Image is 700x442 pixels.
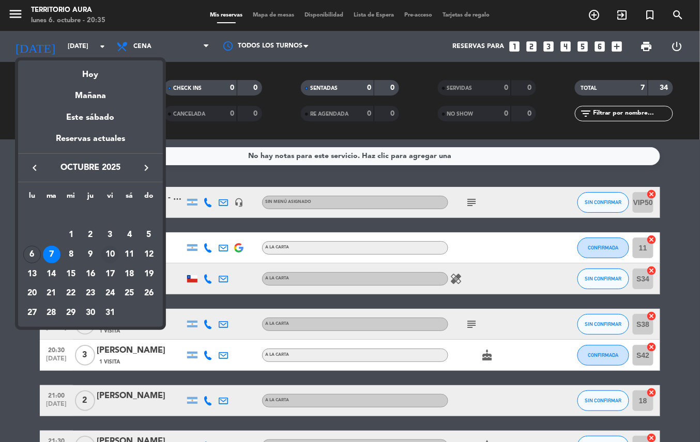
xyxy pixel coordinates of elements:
div: 28 [43,304,60,322]
td: 1 de octubre de 2025 [61,225,81,245]
div: 2 [82,226,99,244]
td: 29 de octubre de 2025 [61,303,81,323]
div: 27 [23,304,41,322]
div: 19 [140,265,158,283]
span: octubre 2025 [44,161,137,175]
div: 24 [101,285,119,302]
td: 26 de octubre de 2025 [139,283,159,303]
th: domingo [139,190,159,206]
div: 17 [101,265,119,283]
div: 20 [23,285,41,302]
div: 18 [120,265,138,283]
button: keyboard_arrow_left [25,161,44,175]
td: 25 de octubre de 2025 [120,283,140,303]
div: 22 [62,285,80,302]
div: 16 [82,265,99,283]
td: 22 de octubre de 2025 [61,283,81,303]
div: 1 [62,226,80,244]
td: 7 de octubre de 2025 [42,245,62,264]
div: 11 [120,246,138,263]
div: Hoy [18,60,163,82]
td: OCT. [22,206,159,226]
div: 30 [82,304,99,322]
td: 31 de octubre de 2025 [100,303,120,323]
td: 5 de octubre de 2025 [139,225,159,245]
div: 13 [23,265,41,283]
td: 21 de octubre de 2025 [42,283,62,303]
button: keyboard_arrow_right [137,161,156,175]
td: 8 de octubre de 2025 [61,245,81,264]
div: 26 [140,285,158,302]
td: 4 de octubre de 2025 [120,225,140,245]
th: jueves [81,190,100,206]
td: 3 de octubre de 2025 [100,225,120,245]
td: 14 de octubre de 2025 [42,264,62,284]
div: 14 [43,265,60,283]
td: 27 de octubre de 2025 [22,303,42,323]
th: miércoles [61,190,81,206]
td: 28 de octubre de 2025 [42,303,62,323]
i: keyboard_arrow_right [140,162,153,174]
div: 5 [140,226,158,244]
td: 16 de octubre de 2025 [81,264,100,284]
div: 29 [62,304,80,322]
td: 20 de octubre de 2025 [22,283,42,303]
td: 10 de octubre de 2025 [100,245,120,264]
td: 18 de octubre de 2025 [120,264,140,284]
th: viernes [100,190,120,206]
div: 7 [43,246,60,263]
div: 23 [82,285,99,302]
td: 19 de octubre de 2025 [139,264,159,284]
td: 15 de octubre de 2025 [61,264,81,284]
div: 31 [101,304,119,322]
div: 4 [120,226,138,244]
td: 11 de octubre de 2025 [120,245,140,264]
td: 2 de octubre de 2025 [81,225,100,245]
td: 23 de octubre de 2025 [81,283,100,303]
div: 6 [23,246,41,263]
td: 30 de octubre de 2025 [81,303,100,323]
th: martes [42,190,62,206]
div: 9 [82,246,99,263]
td: 17 de octubre de 2025 [100,264,120,284]
div: 12 [140,246,158,263]
div: 3 [101,226,119,244]
td: 6 de octubre de 2025 [22,245,42,264]
div: 21 [43,285,60,302]
div: 25 [120,285,138,302]
div: Este sábado [18,103,163,132]
td: 24 de octubre de 2025 [100,283,120,303]
td: 9 de octubre de 2025 [81,245,100,264]
div: 15 [62,265,80,283]
td: 13 de octubre de 2025 [22,264,42,284]
div: Mañana [18,82,163,103]
i: keyboard_arrow_left [28,162,41,174]
div: Reservas actuales [18,132,163,153]
td: 12 de octubre de 2025 [139,245,159,264]
div: 8 [62,246,80,263]
th: lunes [22,190,42,206]
div: 10 [101,246,119,263]
th: sábado [120,190,140,206]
